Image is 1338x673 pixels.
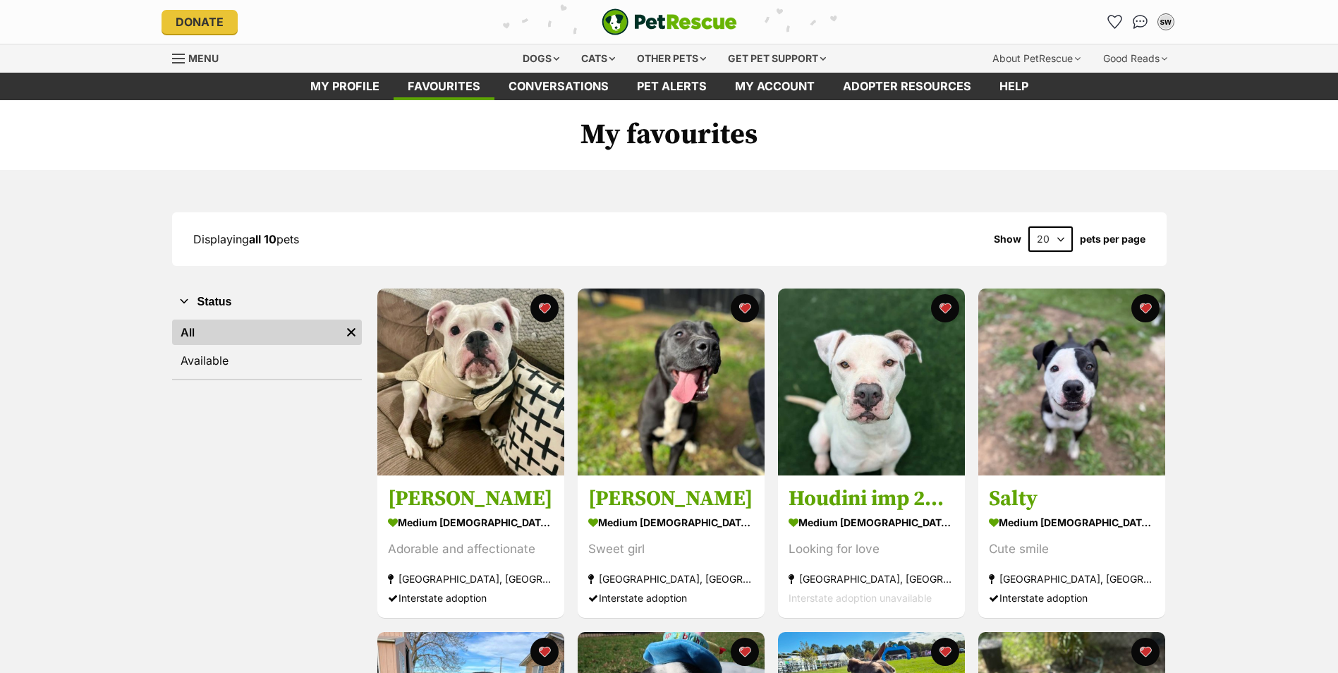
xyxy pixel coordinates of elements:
[985,73,1042,100] a: Help
[627,44,716,73] div: Other pets
[588,570,754,589] div: [GEOGRAPHIC_DATA], [GEOGRAPHIC_DATA]
[296,73,394,100] a: My profile
[341,320,362,345] a: Remove filter
[718,44,836,73] div: Get pet support
[1129,11,1152,33] a: Conversations
[1133,15,1148,29] img: chat-41dd97257d64d25036548639549fe6c8038ab92f7586957e7f3b1b290dea8141.svg
[989,540,1155,559] div: Cute smile
[829,73,985,100] a: Adopter resources
[588,589,754,608] div: Interstate adoption
[789,540,954,559] div: Looking for love
[394,73,494,100] a: Favourites
[1093,44,1177,73] div: Good Reads
[578,475,765,619] a: [PERSON_NAME] medium [DEMOGRAPHIC_DATA] Dog Sweet girl [GEOGRAPHIC_DATA], [GEOGRAPHIC_DATA] Inter...
[989,513,1155,533] div: medium [DEMOGRAPHIC_DATA] Dog
[789,513,954,533] div: medium [DEMOGRAPHIC_DATA] Dog
[172,44,229,70] a: Menu
[778,289,965,475] img: Houdini imp 2842
[588,540,754,559] div: Sweet girl
[530,638,559,666] button: favourite
[789,486,954,513] h3: Houdini imp 2842
[989,486,1155,513] h3: Salty
[249,232,276,246] strong: all 10
[162,10,238,34] a: Donate
[602,8,737,35] img: logo-e224e6f780fb5917bec1dbf3a21bbac754714ae5b6737aabdf751b685950b380.svg
[172,293,362,311] button: Status
[1104,11,1177,33] ul: Account quick links
[731,294,759,322] button: favourite
[931,294,959,322] button: favourite
[721,73,829,100] a: My account
[571,44,625,73] div: Cats
[789,570,954,589] div: [GEOGRAPHIC_DATA], [GEOGRAPHIC_DATA]
[978,289,1165,475] img: Salty
[602,8,737,35] a: PetRescue
[377,289,564,475] img: Sophie
[377,475,564,619] a: [PERSON_NAME] medium [DEMOGRAPHIC_DATA] Dog Adorable and affectionate [GEOGRAPHIC_DATA], [GEOGRAP...
[530,294,559,322] button: favourite
[388,513,554,533] div: medium [DEMOGRAPHIC_DATA] Dog
[1159,15,1173,29] div: sw
[588,513,754,533] div: medium [DEMOGRAPHIC_DATA] Dog
[931,638,959,666] button: favourite
[588,486,754,513] h3: [PERSON_NAME]
[983,44,1090,73] div: About PetRescue
[731,638,759,666] button: favourite
[989,589,1155,608] div: Interstate adoption
[994,234,1021,245] span: Show
[388,486,554,513] h3: [PERSON_NAME]
[172,320,341,345] a: All
[578,289,765,475] img: Tammy
[1131,294,1160,322] button: favourite
[513,44,569,73] div: Dogs
[1131,638,1160,666] button: favourite
[789,593,932,605] span: Interstate adoption unavailable
[388,570,554,589] div: [GEOGRAPHIC_DATA], [GEOGRAPHIC_DATA]
[1155,11,1177,33] button: My account
[978,475,1165,619] a: Salty medium [DEMOGRAPHIC_DATA] Dog Cute smile [GEOGRAPHIC_DATA], [GEOGRAPHIC_DATA] Interstate ad...
[494,73,623,100] a: conversations
[388,540,554,559] div: Adorable and affectionate
[388,589,554,608] div: Interstate adoption
[1104,11,1126,33] a: Favourites
[989,570,1155,589] div: [GEOGRAPHIC_DATA], [GEOGRAPHIC_DATA]
[172,317,362,379] div: Status
[172,348,362,373] a: Available
[193,232,299,246] span: Displaying pets
[623,73,721,100] a: Pet alerts
[188,52,219,64] span: Menu
[778,475,965,619] a: Houdini imp 2842 medium [DEMOGRAPHIC_DATA] Dog Looking for love [GEOGRAPHIC_DATA], [GEOGRAPHIC_DA...
[1080,234,1145,245] label: pets per page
